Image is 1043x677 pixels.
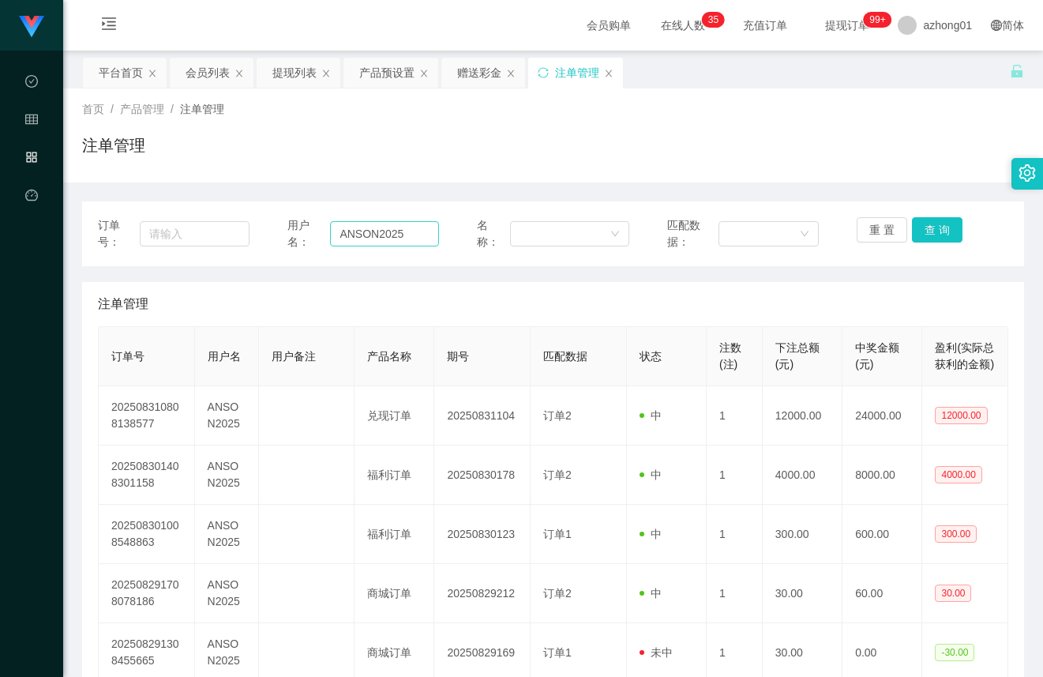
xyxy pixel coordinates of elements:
span: 提现订单 [817,20,877,31]
span: 中奖金额(元) [855,341,899,370]
p: 5 [713,12,718,28]
td: 8000.00 [842,446,922,505]
i: 图标: down [800,229,809,240]
span: 下注总额(元) [775,341,820,370]
span: 首页 [82,103,104,115]
td: 600.00 [842,505,922,564]
td: ANSON2025 [195,446,259,505]
img: logo.9652507e.png [19,16,44,38]
td: ANSON2025 [195,505,259,564]
td: 202508291708078186 [99,564,195,623]
span: 中 [640,409,662,422]
td: 福利订单 [355,505,434,564]
i: 图标: setting [1019,164,1036,182]
td: 20250830178 [434,446,531,505]
p: 3 [708,12,714,28]
td: 福利订单 [355,446,434,505]
i: 图标: close [234,69,244,78]
input: 请输入 [330,221,439,246]
td: 商城订单 [355,564,434,623]
td: 1 [707,564,763,623]
td: 20250830123 [434,505,531,564]
span: 4000.00 [935,466,981,483]
span: 状态 [640,350,662,363]
span: 用户名 [208,350,241,363]
i: 图标: menu-unfold [82,1,136,51]
i: 图标: unlock [1010,64,1024,78]
td: 20250829212 [434,564,531,623]
td: 300.00 [763,505,842,564]
span: 订单号： [98,217,140,250]
span: 300.00 [935,525,977,543]
span: 匹配数据： [667,217,719,250]
td: 202508301008548863 [99,505,195,564]
span: 订单2 [543,587,572,600]
td: 202508310808138577 [99,386,195,446]
i: 图标: check-circle-o [25,68,38,100]
span: 产品管理 [25,152,38,292]
div: 会员列表 [186,58,230,88]
td: 20250831104 [434,386,531,446]
td: 1 [707,446,763,505]
td: 24000.00 [842,386,922,446]
i: 图标: global [991,20,1002,31]
span: 订单号 [111,350,144,363]
span: 数据中心 [25,76,38,216]
span: 中 [640,528,662,540]
div: 产品预设置 [359,58,415,88]
i: 图标: close [604,69,613,78]
span: -30.00 [935,644,974,661]
span: 充值订单 [735,20,795,31]
span: / [171,103,174,115]
span: 订单2 [543,409,572,422]
span: 期号 [447,350,469,363]
span: 产品名称 [367,350,411,363]
i: 图标: appstore-o [25,144,38,175]
td: 4000.00 [763,446,842,505]
span: 30.00 [935,585,971,602]
td: 12000.00 [763,386,842,446]
span: 用户名： [287,217,330,250]
span: 会员管理 [25,114,38,254]
sup: 35 [702,12,725,28]
i: 图标: down [610,229,620,240]
span: 匹配数据 [543,350,587,363]
span: 未中 [640,646,673,659]
div: 平台首页 [99,58,143,88]
td: 60.00 [842,564,922,623]
span: 订单1 [543,528,572,540]
span: 注单管理 [180,103,224,115]
td: 30.00 [763,564,842,623]
i: 图标: close [506,69,516,78]
button: 重 置 [857,217,907,243]
span: 盈利(实际总获利的金额) [935,341,994,370]
td: 1 [707,505,763,564]
span: / [111,103,114,115]
td: 兑现订单 [355,386,434,446]
span: 产品管理 [120,103,164,115]
span: 注单管理 [98,295,148,314]
i: 图标: close [148,69,157,78]
td: 202508301408301158 [99,446,195,505]
td: 1 [707,386,763,446]
span: 12000.00 [935,407,987,424]
div: 赠送彩金 [457,58,501,88]
a: 图标: dashboard平台首页 [25,180,38,340]
i: 图标: sync [538,67,549,78]
span: 在线人数 [653,20,713,31]
input: 请输入 [140,221,249,246]
span: 订单1 [543,646,572,659]
span: 名称： [477,217,510,250]
i: 图标: table [25,106,38,137]
td: ANSON2025 [195,564,259,623]
td: ANSON2025 [195,386,259,446]
span: 中 [640,468,662,481]
div: 注单管理 [555,58,599,88]
sup: 1023 [863,12,891,28]
i: 图标: close [321,69,331,78]
i: 图标: close [419,69,429,78]
button: 查 询 [912,217,962,243]
span: 订单2 [543,468,572,481]
span: 用户备注 [272,350,316,363]
h1: 注单管理 [82,134,145,157]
